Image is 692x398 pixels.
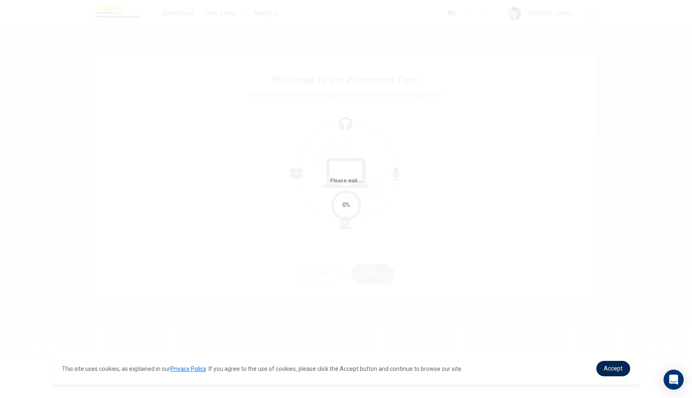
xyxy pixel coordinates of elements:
[664,370,684,390] div: Open Intercom Messenger
[330,178,362,184] span: Please wait...
[170,365,206,372] a: Privacy Policy
[596,361,630,376] a: dismiss cookie message
[342,200,350,210] div: 0%
[604,365,623,372] span: Accept
[52,353,640,385] div: cookieconsent
[62,365,463,372] span: This site uses cookies, as explained in our . If you agree to the use of cookies, please click th...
